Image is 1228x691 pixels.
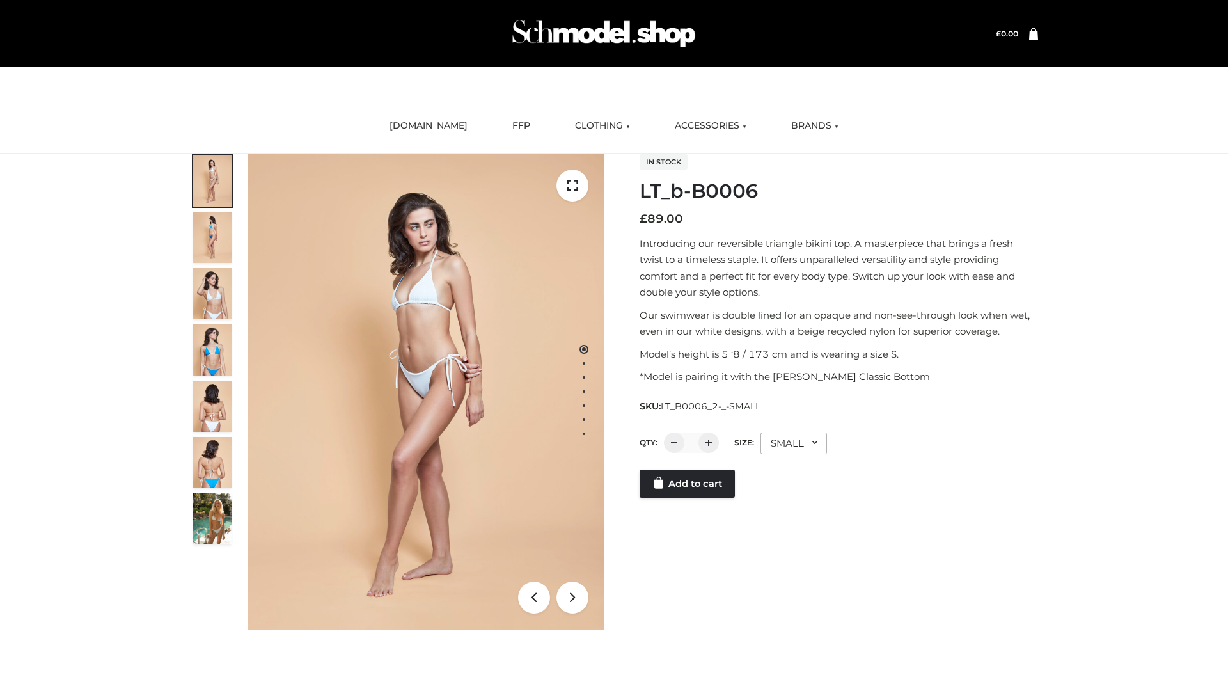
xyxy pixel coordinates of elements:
img: ArielClassicBikiniTop_CloudNine_AzureSky_OW114ECO_3-scaled.jpg [193,268,232,319]
span: SKU: [640,399,762,414]
label: Size: [734,438,754,447]
bdi: 0.00 [996,29,1018,38]
a: CLOTHING [565,112,640,140]
label: QTY: [640,438,657,447]
span: £ [996,29,1001,38]
bdi: 89.00 [640,212,683,226]
a: £0.00 [996,29,1018,38]
a: ACCESSORIES [665,112,756,140]
img: Arieltop_CloudNine_AzureSky2.jpg [193,493,232,544]
div: SMALL [760,433,827,454]
img: ArielClassicBikiniTop_CloudNine_AzureSky_OW114ECO_2-scaled.jpg [193,212,232,263]
span: In stock [640,154,688,170]
a: BRANDS [782,112,848,140]
p: Introducing our reversible triangle bikini top. A masterpiece that brings a fresh twist to a time... [640,235,1038,301]
a: Add to cart [640,470,735,498]
a: [DOMAIN_NAME] [380,112,477,140]
a: FFP [503,112,540,140]
p: Model’s height is 5 ‘8 / 173 cm and is wearing a size S. [640,346,1038,363]
span: LT_B0006_2-_-SMALL [661,401,760,412]
img: Schmodel Admin 964 [508,8,700,59]
img: ArielClassicBikiniTop_CloudNine_AzureSky_OW114ECO_1 [248,154,604,630]
span: £ [640,212,647,226]
img: ArielClassicBikiniTop_CloudNine_AzureSky_OW114ECO_7-scaled.jpg [193,381,232,432]
h1: LT_b-B0006 [640,180,1038,203]
img: ArielClassicBikiniTop_CloudNine_AzureSky_OW114ECO_1-scaled.jpg [193,155,232,207]
img: ArielClassicBikiniTop_CloudNine_AzureSky_OW114ECO_8-scaled.jpg [193,437,232,488]
img: ArielClassicBikiniTop_CloudNine_AzureSky_OW114ECO_4-scaled.jpg [193,324,232,376]
p: Our swimwear is double lined for an opaque and non-see-through look when wet, even in our white d... [640,307,1038,340]
p: *Model is pairing it with the [PERSON_NAME] Classic Bottom [640,369,1038,385]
